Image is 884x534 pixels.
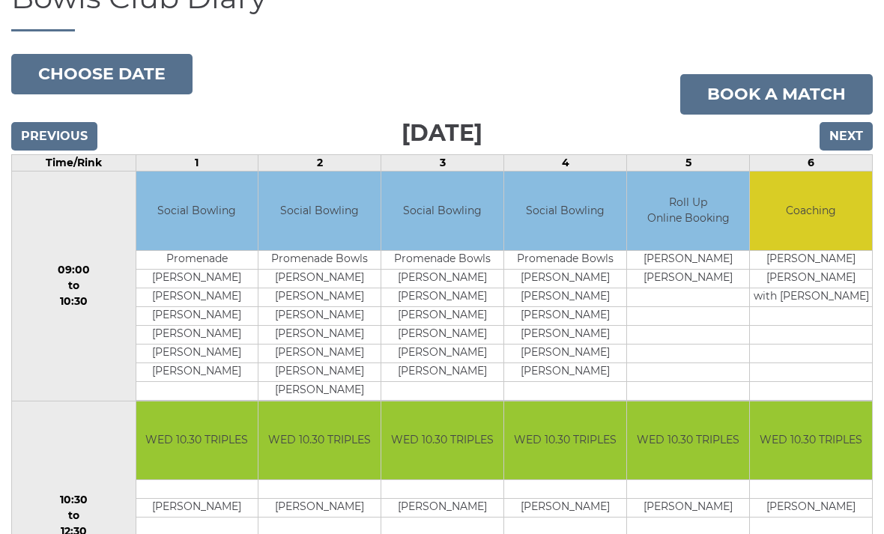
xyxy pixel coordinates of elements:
td: 09:00 to 10:30 [12,172,136,401]
td: [PERSON_NAME] [381,362,503,381]
td: [PERSON_NAME] [381,288,503,306]
td: [PERSON_NAME] [504,325,626,344]
td: Social Bowling [258,172,381,250]
td: [PERSON_NAME] [258,499,381,518]
td: [PERSON_NAME] [258,288,381,306]
td: [PERSON_NAME] [504,306,626,325]
td: [PERSON_NAME] [258,362,381,381]
td: [PERSON_NAME] [750,250,872,269]
td: [PERSON_NAME] [381,306,503,325]
td: [PERSON_NAME] [136,269,258,288]
td: [PERSON_NAME] [381,344,503,362]
td: [PERSON_NAME] [258,344,381,362]
td: Social Bowling [136,172,258,250]
td: [PERSON_NAME] [136,362,258,381]
td: [PERSON_NAME] [136,344,258,362]
td: [PERSON_NAME] [258,269,381,288]
td: 2 [258,155,381,172]
button: Choose date [11,54,193,94]
td: [PERSON_NAME] [381,325,503,344]
td: [PERSON_NAME] [504,288,626,306]
td: [PERSON_NAME] [258,381,381,400]
input: Next [820,122,873,151]
td: WED 10.30 TRIPLES [136,401,258,480]
td: [PERSON_NAME] [136,499,258,518]
td: [PERSON_NAME] [504,499,626,518]
td: WED 10.30 TRIPLES [258,401,381,480]
td: Promenade Bowls [381,250,503,269]
td: [PERSON_NAME] [381,499,503,518]
td: 4 [504,155,627,172]
td: 5 [627,155,750,172]
td: [PERSON_NAME] [258,325,381,344]
td: WED 10.30 TRIPLES [750,401,872,480]
td: WED 10.30 TRIPLES [381,401,503,480]
td: [PERSON_NAME] [750,269,872,288]
a: Book a match [680,74,873,115]
td: Promenade Bowls [258,250,381,269]
td: 3 [381,155,504,172]
td: Promenade Bowls [504,250,626,269]
td: Time/Rink [12,155,136,172]
td: [PERSON_NAME] [258,306,381,325]
td: Promenade [136,250,258,269]
td: 6 [750,155,873,172]
td: 1 [136,155,258,172]
td: Roll Up Online Booking [627,172,749,250]
td: Social Bowling [381,172,503,250]
td: [PERSON_NAME] [504,269,626,288]
td: [PERSON_NAME] [136,325,258,344]
td: [PERSON_NAME] [627,499,749,518]
td: [PERSON_NAME] [504,362,626,381]
td: WED 10.30 TRIPLES [627,401,749,480]
td: Coaching [750,172,872,250]
td: with [PERSON_NAME] [750,288,872,306]
td: Social Bowling [504,172,626,250]
td: [PERSON_NAME] [136,306,258,325]
td: [PERSON_NAME] [627,250,749,269]
td: [PERSON_NAME] [627,269,749,288]
input: Previous [11,122,97,151]
td: [PERSON_NAME] [381,269,503,288]
td: WED 10.30 TRIPLES [504,401,626,480]
td: [PERSON_NAME] [750,499,872,518]
td: [PERSON_NAME] [504,344,626,362]
td: [PERSON_NAME] [136,288,258,306]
